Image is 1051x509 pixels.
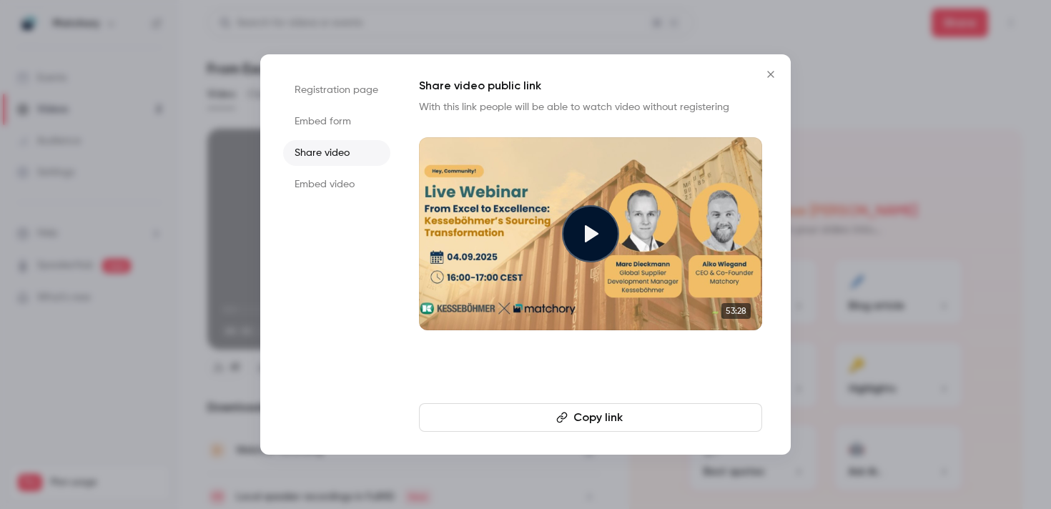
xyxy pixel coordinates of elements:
li: Registration page [283,77,390,103]
span: 53:28 [721,303,751,319]
button: Close [756,60,785,89]
p: With this link people will be able to watch video without registering [419,100,762,114]
a: 53:28 [419,137,762,330]
li: Embed video [283,172,390,197]
li: Share video [283,140,390,166]
h1: Share video public link [419,77,762,94]
button: Copy link [419,403,762,432]
li: Embed form [283,109,390,134]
